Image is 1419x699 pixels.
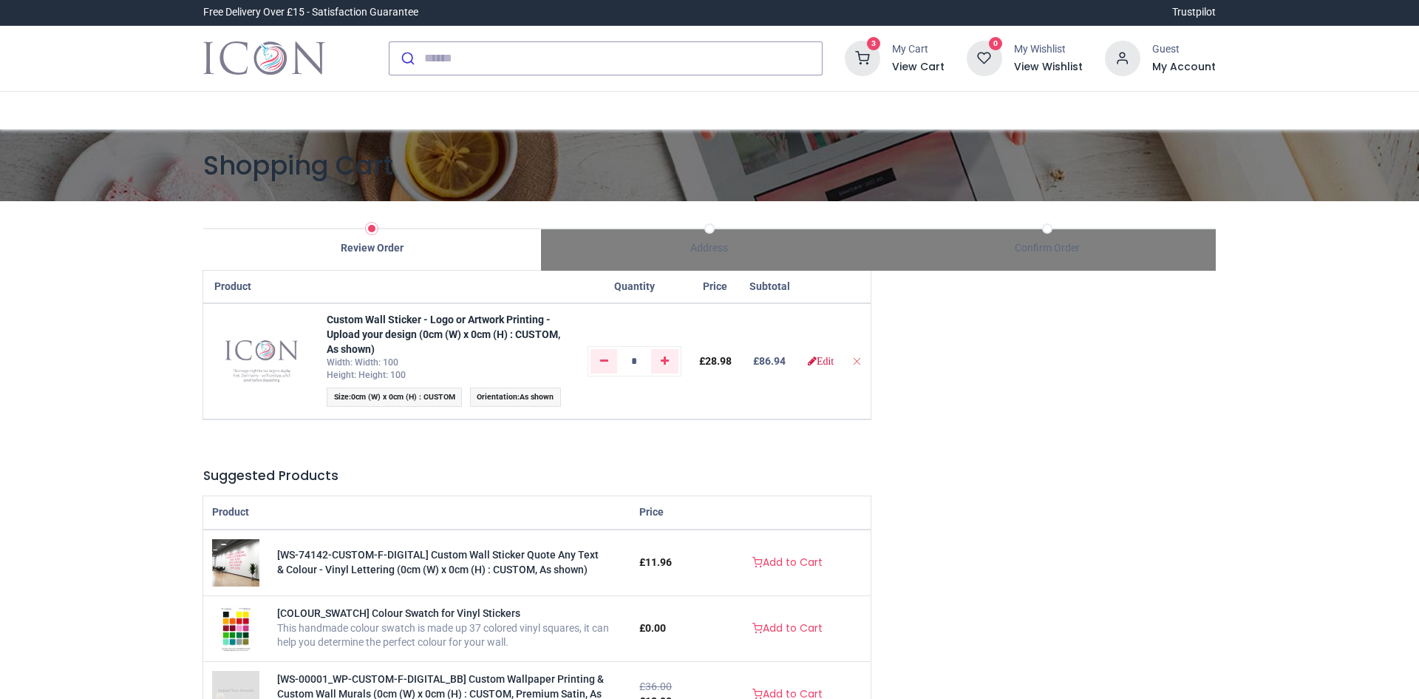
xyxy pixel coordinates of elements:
a: [COLOUR_SWATCH] Colour Swatch for Vinyl Stickers [277,607,520,619]
a: Remove from cart [851,355,862,367]
div: Guest [1152,42,1216,57]
span: Quantity [614,280,655,292]
a: Custom Wall Sticker - Logo or Artwork Printing - Upload your design (0cm (W) x 0cm (H) : CUSTOM, ... [327,314,560,354]
a: [WS-74142-CUSTOM-F-DIGITAL] Custom Wall Sticker Quote Any Text & Colour - Vinyl Lettering (0cm (W... [277,549,599,575]
h1: Shopping Cart [203,147,1216,183]
a: My Account [1152,60,1216,75]
a: Trustpilot [1172,5,1216,20]
div: Review Order [203,241,541,256]
button: Submit [389,42,424,75]
img: [COLOUR_SWATCH] Colour Swatch for Vinyl Stickers [219,605,253,652]
span: £ [639,622,666,634]
th: Product [203,271,318,304]
a: Add to Cart [743,550,832,575]
a: [WS-00001_WP-CUSTOM-F-DIGITAL_BB] Custom Wallpaper Printing & Custom Wall Murals (0cm (W) x 0cm (... [212,687,259,699]
a: Remove one [591,349,618,373]
a: Edit [808,356,834,366]
span: 86.94 [759,355,786,367]
img: NAAAAAElFTkSuQmCC [214,313,309,408]
a: [WS-74142-CUSTOM-F-DIGITAL] Custom Wall Sticker Quote Any Text & Colour - Vinyl Lettering (0cm (W... [212,556,259,567]
a: Add to Cart [743,616,832,641]
img: [WS-74142-CUSTOM-F-DIGITAL] Custom Wall Sticker Quote Any Text & Colour - Vinyl Lettering (0cm (W... [212,539,259,587]
span: 36.00 [645,681,672,692]
a: 0 [967,51,1002,63]
div: Free Delivery Over £15 - Satisfaction Guarantee [203,5,418,20]
span: Size [334,392,349,402]
span: : [327,388,462,406]
span: : [470,388,561,406]
div: My Wishlist [1014,42,1083,57]
span: 28.98 [705,355,732,367]
sup: 0 [989,37,1003,51]
sup: 3 [867,37,881,51]
b: £ [753,355,786,367]
span: 11.96 [645,556,672,568]
div: Confirm Order [878,241,1216,256]
img: Icon Wall Stickers [203,38,325,79]
span: 0cm (W) x 0cm (H) : CUSTOM [351,392,455,402]
a: [COLOUR_SWATCH] Colour Swatch for Vinyl Stickers [219,621,253,633]
span: Width: Width: 100 [327,357,398,368]
th: Subtotal [741,271,799,304]
a: 3 [845,51,880,63]
span: Height: Height: 100 [327,370,406,380]
span: £ [699,355,732,367]
a: View Wishlist [1014,60,1083,75]
span: 0.00 [645,622,666,634]
div: Address [541,241,879,256]
a: View Cart [892,60,945,75]
th: Price [690,271,741,304]
span: £ [639,556,672,568]
th: Price [630,496,704,530]
th: Product [203,496,630,530]
span: As shown [520,392,554,402]
del: £ [639,681,672,692]
a: Logo of Icon Wall Stickers [203,38,325,79]
h5: Suggested Products [203,467,871,485]
span: Orientation [477,392,517,402]
div: My Cart [892,42,945,57]
a: Add one [651,349,678,373]
div: This handmade colour swatch is made up 37 colored vinyl squares, it can help you determine the pe... [277,621,622,650]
